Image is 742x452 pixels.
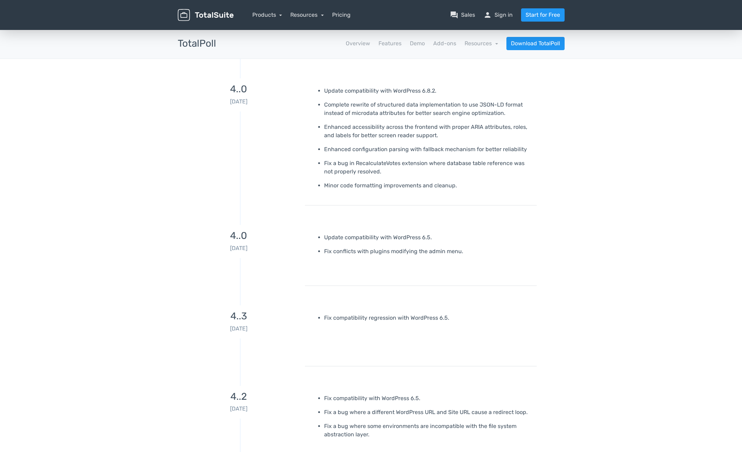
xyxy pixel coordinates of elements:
h3: TotalPoll [178,38,216,49]
p: Enhanced accessibility across the frontend with proper ARIA attributes, roles, and labels for bet... [324,123,531,140]
p: Fix a bug where some environments are incompatible with the file system abstraction layer. [324,422,531,439]
p: [DATE] [178,244,300,252]
a: Resources [290,11,324,18]
p: Minor code formatting improvements and cleanup. [324,181,531,190]
p: Complete rewrite of structured data implementation to use JSON-LD format instead of microdata att... [324,101,531,117]
img: TotalSuite for WordPress [178,9,234,21]
p: Fix compatibility regression with WordPress 6.5. [324,314,531,322]
h3: 4..0 [178,84,300,95]
p: Fix compatibility with WordPress 6.5. [324,394,531,403]
p: Fix a bug in RecalculateVotes extension where database table reference was not properly resolved. [324,159,531,176]
span: question_answer [450,11,458,19]
a: Pricing [332,11,351,19]
a: Start for Free [521,8,565,22]
p: [DATE] [178,98,300,106]
h3: 4..0 [178,231,300,241]
h3: 4..3 [178,311,300,322]
a: Demo [410,39,425,48]
a: Resources [465,40,498,47]
a: personSign in [483,11,513,19]
a: Add-ons [433,39,456,48]
a: Overview [346,39,370,48]
h3: 4..2 [178,391,300,402]
p: [DATE] [178,405,300,413]
p: Update compatibility with WordPress 6.8.2. [324,87,531,95]
p: [DATE] [178,325,300,333]
p: Enhanced configuration parsing with fallback mechanism for better reliability [324,145,531,154]
a: Download TotalPoll [506,37,565,50]
p: Update compatibility with WordPress 6.5. [324,233,531,242]
a: Products [252,11,282,18]
p: Fix conflicts with plugins modifying the admin menu. [324,247,531,256]
a: Features [378,39,401,48]
p: Fix a bug where a different WordPress URL and Site URL cause a redirect loop. [324,408,531,416]
span: person [483,11,492,19]
a: question_answerSales [450,11,475,19]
